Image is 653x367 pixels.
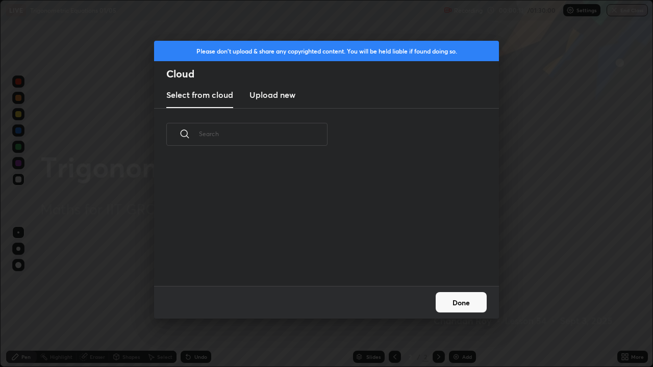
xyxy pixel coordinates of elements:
h2: Cloud [166,67,499,81]
input: Search [199,112,328,155]
div: Please don't upload & share any copyrighted content. You will be held liable if found doing so. [154,41,499,61]
h3: Upload new [249,89,295,101]
h3: Select from cloud [166,89,233,101]
button: Done [436,292,487,312]
div: grid [154,158,487,286]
